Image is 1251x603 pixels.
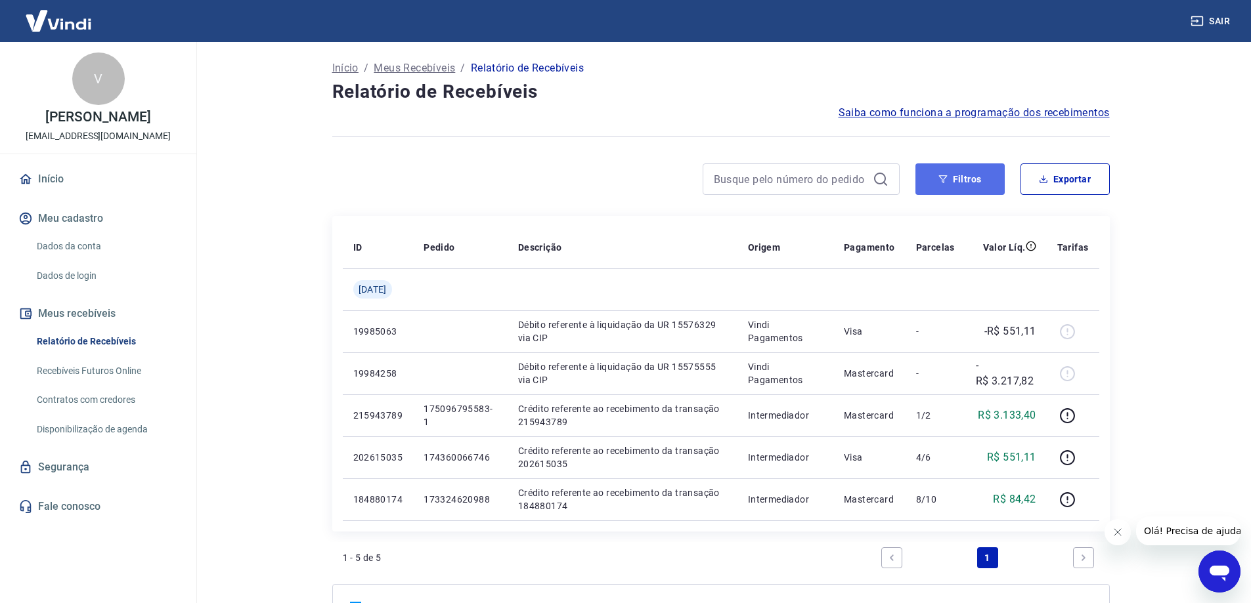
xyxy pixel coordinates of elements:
[359,283,387,296] span: [DATE]
[471,60,584,76] p: Relatório de Recebíveis
[16,492,181,521] a: Fale conosco
[983,241,1026,254] p: Valor Líq.
[353,493,403,506] p: 184880174
[32,416,181,443] a: Disponibilização de agenda
[977,547,998,568] a: Page 1 is your current page
[16,299,181,328] button: Meus recebíveis
[343,551,382,564] p: 1 - 5 de 5
[844,325,895,338] p: Visa
[518,318,727,344] p: Débito referente à liquidação da UR 15576329 via CIP
[844,367,895,380] p: Mastercard
[374,60,455,76] a: Meus Recebíveis
[839,105,1110,121] a: Saiba como funciona a programação dos recebimentos
[748,360,823,386] p: Vindi Pagamentos
[978,407,1036,423] p: R$ 3.133,40
[16,1,101,41] img: Vindi
[16,204,181,233] button: Meu cadastro
[45,110,150,124] p: [PERSON_NAME]
[748,409,823,422] p: Intermediador
[916,367,955,380] p: -
[844,409,895,422] p: Mastercard
[460,60,465,76] p: /
[993,491,1036,507] p: R$ 84,42
[714,169,867,189] input: Busque pelo número do pedido
[32,386,181,413] a: Contratos com credores
[984,323,1036,339] p: -R$ 551,11
[72,52,125,105] div: V
[353,409,403,422] p: 215943789
[424,451,497,464] p: 174360066746
[518,486,727,512] p: Crédito referente ao recebimento da transação 184880174
[1057,241,1089,254] p: Tarifas
[916,409,955,422] p: 1/2
[916,493,955,506] p: 8/10
[1198,551,1240,593] iframe: Botão para abrir a janela de mensagens
[876,542,1099,573] ul: Pagination
[32,233,181,260] a: Dados da conta
[332,60,359,76] a: Início
[32,358,181,385] a: Recebíveis Futuros Online
[976,358,1036,389] p: -R$ 3.217,82
[424,493,497,506] p: 173324620988
[748,318,823,344] p: Vindi Pagamentos
[915,163,1005,195] button: Filtros
[353,241,362,254] p: ID
[881,547,902,568] a: Previous page
[1136,516,1240,545] iframe: Mensagem da empresa
[844,241,895,254] p: Pagamento
[518,402,727,428] p: Crédito referente ao recebimento da transação 215943789
[1105,519,1131,545] iframe: Fechar mensagem
[364,60,368,76] p: /
[26,129,171,143] p: [EMAIL_ADDRESS][DOMAIN_NAME]
[916,241,955,254] p: Parcelas
[1188,9,1235,33] button: Sair
[916,325,955,338] p: -
[16,453,181,482] a: Segurança
[1021,163,1110,195] button: Exportar
[424,241,454,254] p: Pedido
[1073,547,1094,568] a: Next page
[424,402,497,428] p: 175096795583-1
[518,360,727,386] p: Débito referente à liquidação da UR 15575555 via CIP
[353,451,403,464] p: 202615035
[844,493,895,506] p: Mastercard
[987,449,1036,465] p: R$ 551,11
[353,325,403,338] p: 19985063
[32,328,181,355] a: Relatório de Recebíveis
[748,493,823,506] p: Intermediador
[916,451,955,464] p: 4/6
[332,79,1110,105] h4: Relatório de Recebíveis
[353,367,403,380] p: 19984258
[844,451,895,464] p: Visa
[8,9,110,20] span: Olá! Precisa de ajuda?
[748,241,780,254] p: Origem
[748,451,823,464] p: Intermediador
[32,262,181,289] a: Dados de login
[518,444,727,470] p: Crédito referente ao recebimento da transação 202615035
[518,241,562,254] p: Descrição
[16,165,181,194] a: Início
